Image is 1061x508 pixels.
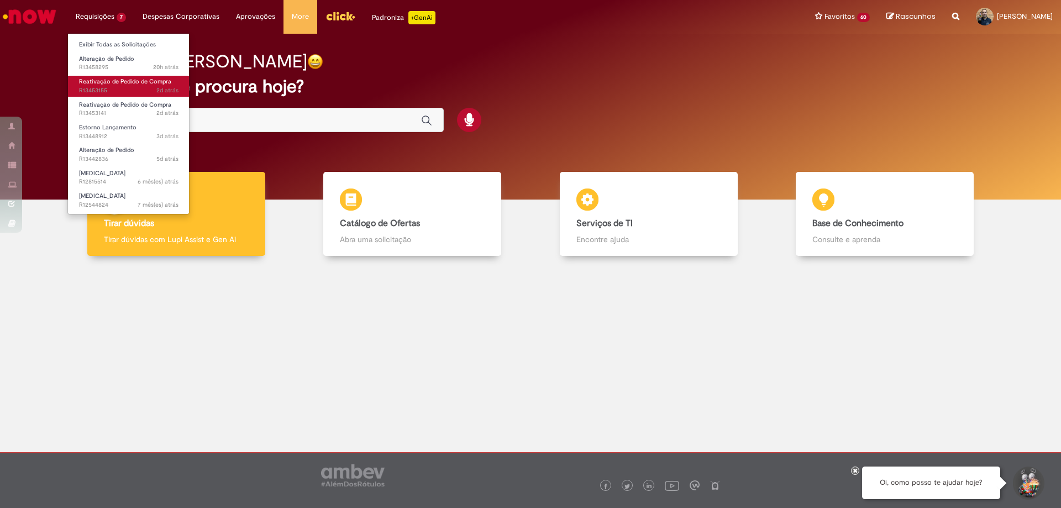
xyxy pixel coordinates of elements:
img: logo_footer_twitter.png [624,484,630,489]
div: Oi, como posso te ajudar hoje? [862,467,1000,499]
span: Alteração de Pedido [79,146,134,154]
span: [PERSON_NAME] [997,12,1053,21]
a: Rascunhos [886,12,936,22]
b: Base de Conhecimento [812,218,904,229]
h2: Bom dia, [PERSON_NAME] [96,52,307,71]
span: R13458295 [79,63,178,72]
img: happy-face.png [307,54,323,70]
span: 20h atrás [153,63,178,71]
time: 16/01/2025 15:01:37 [138,201,178,209]
a: Aberto R13453155 : Reativação de Pedido de Compra [68,76,190,96]
p: Consulte e aprenda [812,234,957,245]
img: logo_footer_ambev_rotulo_gray.png [321,464,385,486]
h2: O que você procura hoje? [96,77,966,96]
div: Padroniza [372,11,435,24]
a: Catálogo de Ofertas Abra uma solicitação [295,172,531,256]
a: Aberto R13453141 : Reativação de Pedido de Compra [68,99,190,119]
a: Aberto R12544824 : Capex [68,190,190,211]
button: Iniciar Conversa de Suporte [1011,467,1044,500]
span: Aprovações [236,11,275,22]
img: ServiceNow [1,6,58,28]
span: 2d atrás [156,86,178,95]
time: 27/08/2025 15:26:22 [156,109,178,117]
span: 60 [857,13,870,22]
span: R13442836 [79,155,178,164]
img: logo_footer_linkedin.png [647,483,652,490]
span: Reativação de Pedido de Compra [79,77,171,86]
span: Estorno Lançamento [79,123,136,132]
time: 28/08/2025 14:36:10 [153,63,178,71]
span: Favoritos [824,11,855,22]
time: 14/03/2025 15:42:24 [138,177,178,186]
span: R13453155 [79,86,178,95]
b: Serviços de TI [576,218,633,229]
span: [MEDICAL_DATA] [79,169,125,177]
a: Serviços de TI Encontre ajuda [530,172,767,256]
span: Requisições [76,11,114,22]
span: R12815514 [79,177,178,186]
span: 7 [117,13,126,22]
p: Encontre ajuda [576,234,721,245]
b: Tirar dúvidas [104,218,154,229]
img: logo_footer_naosei.png [710,480,720,490]
a: Aberto R12815514 : Capex [68,167,190,188]
time: 26/08/2025 15:02:19 [156,132,178,140]
a: Aberto R13448912 : Estorno Lançamento [68,122,190,142]
span: R13453141 [79,109,178,118]
img: logo_footer_youtube.png [665,478,679,493]
span: R13448912 [79,132,178,141]
p: +GenAi [408,11,435,24]
span: 3d atrás [156,132,178,140]
a: Aberto R13458295 : Alteração de Pedido [68,53,190,74]
span: Alteração de Pedido [79,55,134,63]
img: logo_footer_workplace.png [690,480,700,490]
span: More [292,11,309,22]
span: 5d atrás [156,155,178,163]
span: 2d atrás [156,109,178,117]
a: Base de Conhecimento Consulte e aprenda [767,172,1004,256]
span: R12544824 [79,201,178,210]
ul: Requisições [67,33,190,214]
span: Rascunhos [896,11,936,22]
span: 6 mês(es) atrás [138,177,178,186]
img: click_logo_yellow_360x200.png [325,8,355,24]
span: 7 mês(es) atrás [138,201,178,209]
a: Tirar dúvidas Tirar dúvidas com Lupi Assist e Gen Ai [58,172,295,256]
time: 25/08/2025 08:51:05 [156,155,178,163]
p: Abra uma solicitação [340,234,485,245]
span: Despesas Corporativas [143,11,219,22]
a: Aberto R13442836 : Alteração de Pedido [68,144,190,165]
span: [MEDICAL_DATA] [79,192,125,200]
img: logo_footer_facebook.png [603,484,608,489]
span: Reativação de Pedido de Compra [79,101,171,109]
b: Catálogo de Ofertas [340,218,420,229]
a: Exibir Todas as Solicitações [68,39,190,51]
time: 27/08/2025 15:27:35 [156,86,178,95]
p: Tirar dúvidas com Lupi Assist e Gen Ai [104,234,249,245]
